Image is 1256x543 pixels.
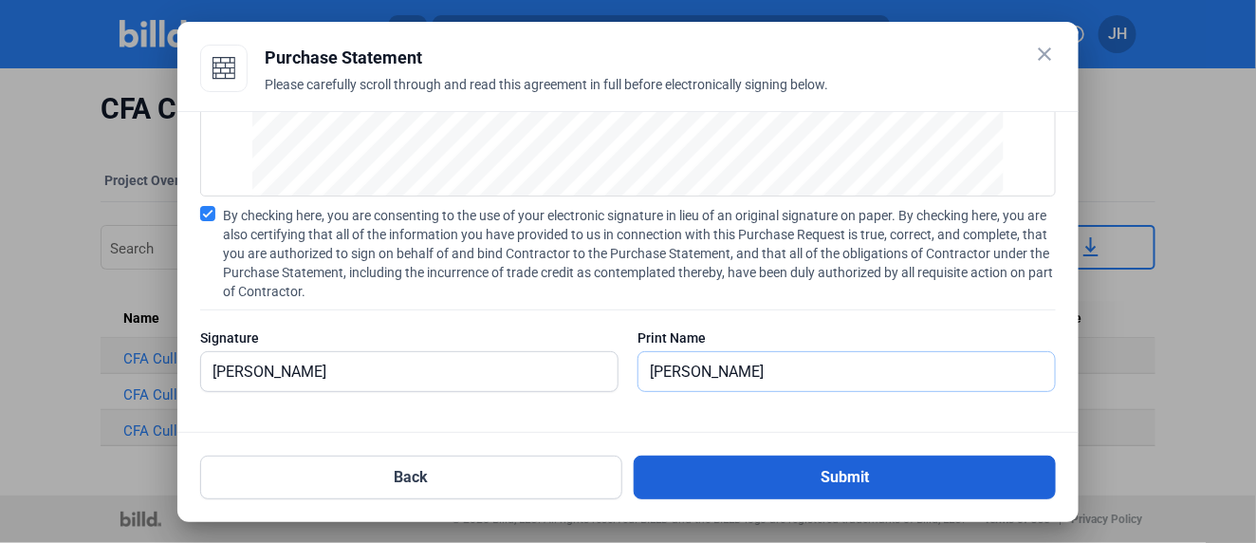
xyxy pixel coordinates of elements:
[638,352,1055,391] input: Print Name
[634,456,1056,499] button: Submit
[265,75,1056,117] div: Please carefully scroll through and read this agreement in full before electronically signing below.
[200,328,619,347] div: Signature
[201,352,597,391] input: Signature
[223,206,1056,301] span: By checking here, you are consenting to the use of your electronic signature in lieu of an origin...
[200,456,622,499] button: Back
[637,328,1056,347] div: Print Name
[1033,43,1056,66] mat-icon: close
[265,45,1056,71] div: Purchase Statement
